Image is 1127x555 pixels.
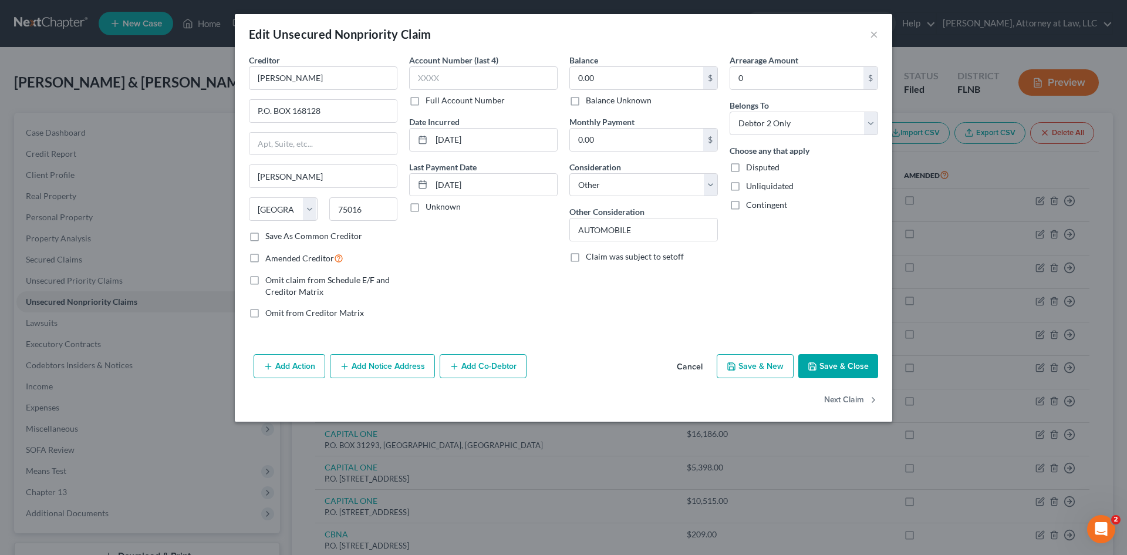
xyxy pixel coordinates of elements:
[730,100,769,110] span: Belongs To
[746,162,780,172] span: Disputed
[570,218,717,241] input: Specify...
[265,308,364,318] span: Omit from Creditor Matrix
[329,197,398,221] input: Enter zip...
[569,161,621,173] label: Consideration
[265,275,390,297] span: Omit claim from Schedule E/F and Creditor Matrix
[249,100,397,122] input: Enter address...
[667,355,712,379] button: Cancel
[249,133,397,155] input: Apt, Suite, etc...
[730,144,809,157] label: Choose any that apply
[265,253,334,263] span: Amended Creditor
[570,129,703,151] input: 0.00
[249,55,280,65] span: Creditor
[569,116,635,128] label: Monthly Payment
[717,354,794,379] button: Save & New
[431,174,557,196] input: MM/DD/YYYY
[440,354,527,379] button: Add Co-Debtor
[863,67,878,89] div: $
[586,251,684,261] span: Claim was subject to setoff
[703,129,717,151] div: $
[569,54,598,66] label: Balance
[703,67,717,89] div: $
[730,67,863,89] input: 0.00
[409,66,558,90] input: XXXX
[254,354,325,379] button: Add Action
[249,165,397,187] input: Enter city...
[746,181,794,191] span: Unliquidated
[1087,515,1115,543] iframe: Intercom live chat
[426,95,505,106] label: Full Account Number
[586,95,652,106] label: Balance Unknown
[426,201,461,213] label: Unknown
[265,230,362,242] label: Save As Common Creditor
[249,26,431,42] div: Edit Unsecured Nonpriority Claim
[330,354,435,379] button: Add Notice Address
[730,54,798,66] label: Arrearage Amount
[409,54,498,66] label: Account Number (last 4)
[870,27,878,41] button: ×
[1111,515,1121,524] span: 2
[409,161,477,173] label: Last Payment Date
[409,116,460,128] label: Date Incurred
[570,67,703,89] input: 0.00
[249,66,397,90] input: Search creditor by name...
[824,388,878,412] button: Next Claim
[431,129,557,151] input: MM/DD/YYYY
[746,200,787,210] span: Contingent
[569,206,645,218] label: Other Consideration
[798,354,878,379] button: Save & Close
